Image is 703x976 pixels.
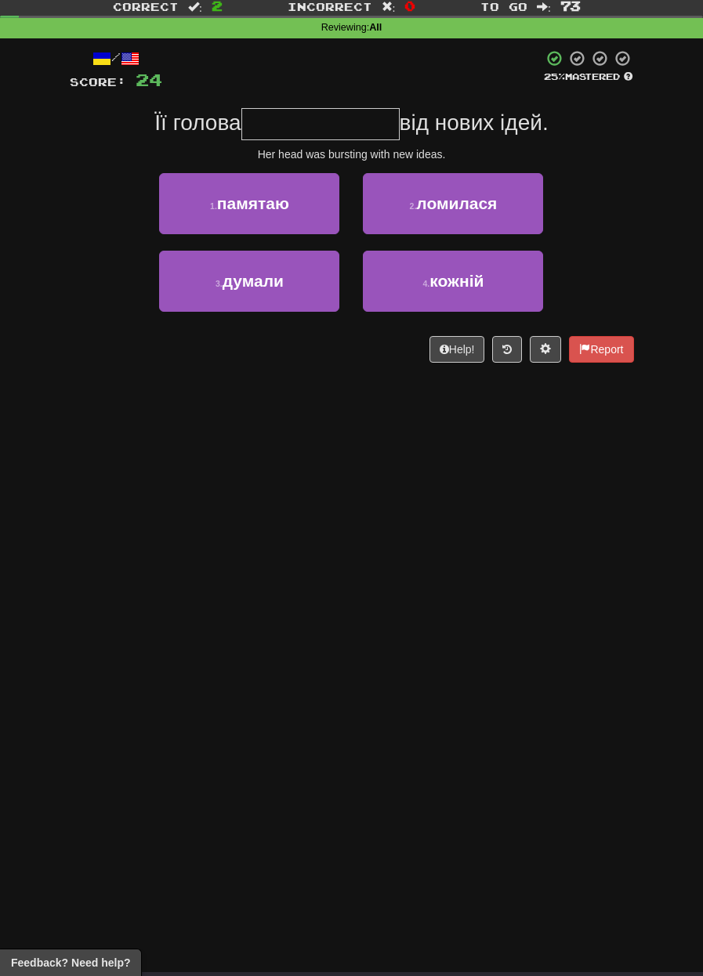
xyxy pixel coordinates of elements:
[537,1,551,12] span: :
[159,251,339,312] button: 3.думали
[429,272,484,290] span: кожній
[382,1,396,12] span: :
[569,336,633,363] button: Report
[70,146,634,162] div: Her head was bursting with new ideas.
[216,279,223,288] small: 3 .
[544,71,565,81] span: 25 %
[410,201,417,211] small: 2 .
[223,272,284,290] span: думали
[369,22,382,33] strong: All
[363,173,543,234] button: 2.ломилася
[363,251,543,312] button: 4.кожній
[492,336,522,363] button: Round history (alt+y)
[136,70,162,89] span: 24
[210,201,217,211] small: 1 .
[400,110,549,135] span: від нових ідей.
[416,194,497,212] span: ломилася
[188,1,202,12] span: :
[70,75,126,89] span: Score:
[154,110,241,135] span: Її голова
[429,336,485,363] button: Help!
[543,70,634,83] div: Mastered
[70,49,162,69] div: /
[423,279,430,288] small: 4 .
[159,173,339,234] button: 1.памятаю
[217,194,289,212] span: памятаю
[11,955,130,971] span: Open feedback widget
